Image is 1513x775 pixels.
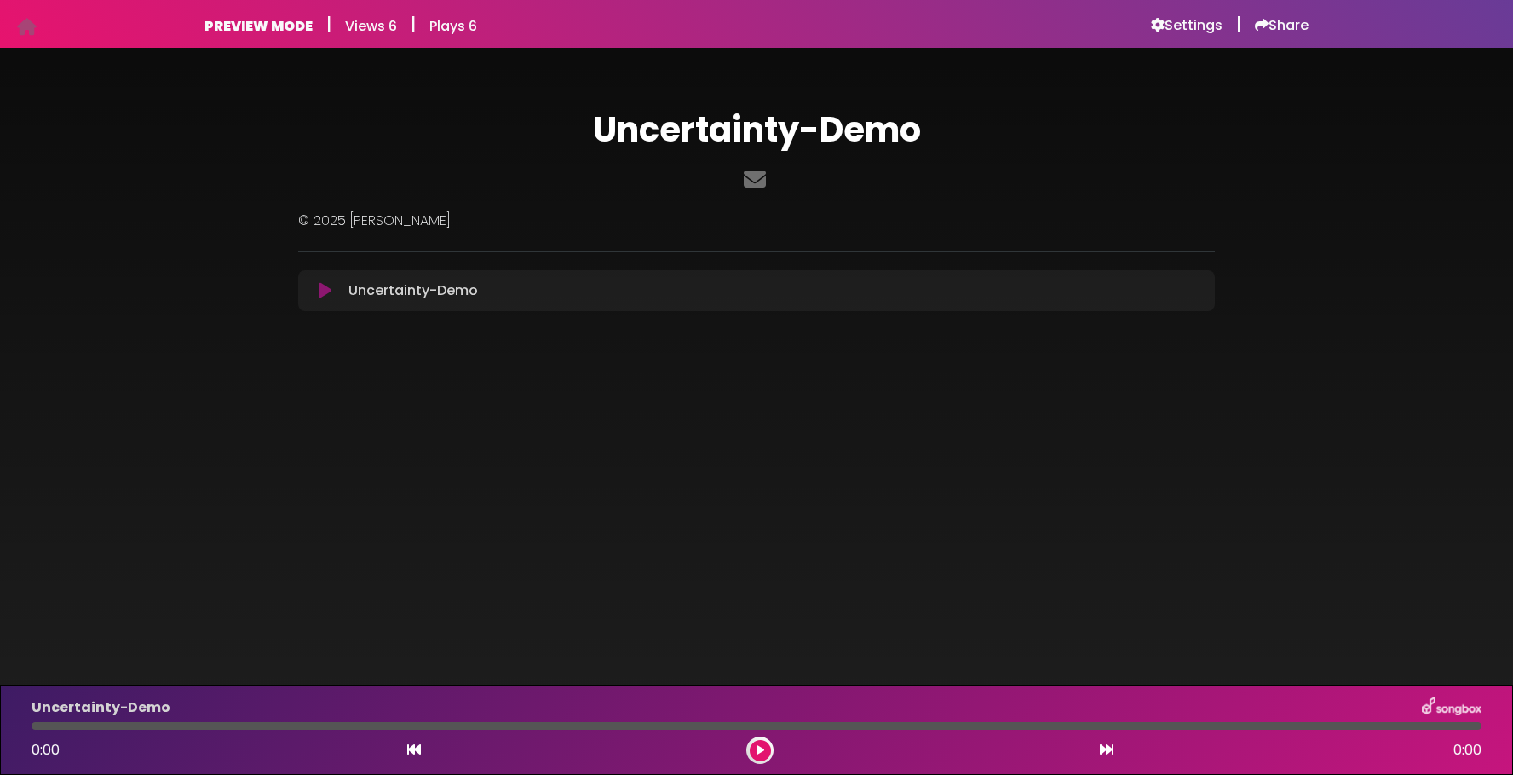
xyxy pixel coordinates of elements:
[204,18,313,34] h6: PREVIEW MODE
[298,211,1215,231] p: © 2025 [PERSON_NAME]
[429,18,477,34] h6: Plays 6
[298,109,1215,150] h1: Uncertainty-Demo
[326,14,331,34] h5: |
[411,14,416,34] h5: |
[1255,17,1309,34] a: Share
[348,281,478,301] p: Uncertainty-Demo
[345,18,397,34] h6: Views 6
[1151,17,1222,34] a: Settings
[1236,14,1241,34] h5: |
